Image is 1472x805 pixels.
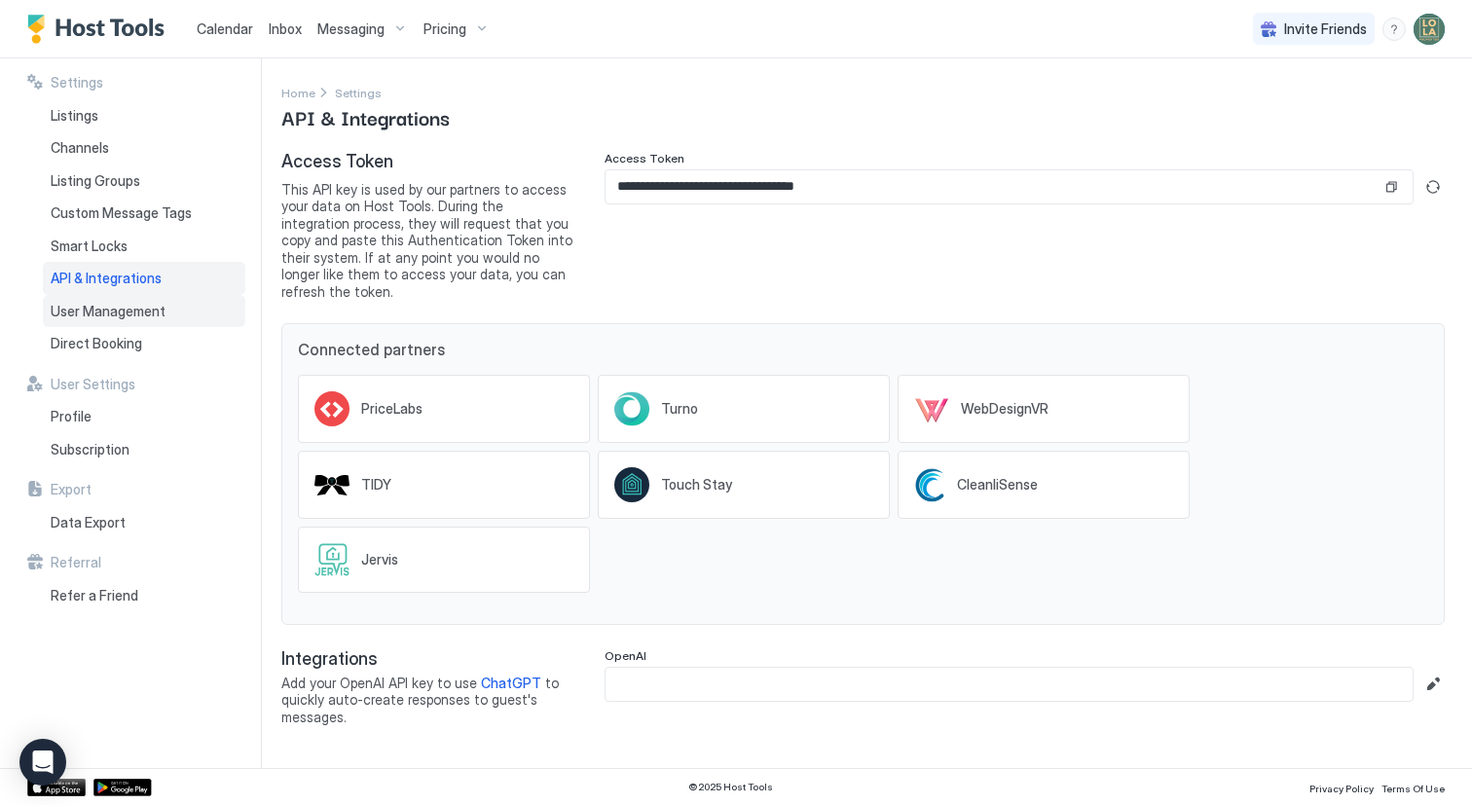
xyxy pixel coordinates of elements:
a: Data Export [43,506,245,539]
a: Calendar [197,18,253,39]
a: Google Play Store [93,779,152,796]
span: Turno [661,400,698,418]
span: Messaging [317,20,385,38]
a: Terms Of Use [1381,777,1445,797]
span: Jervis [361,551,398,568]
a: Turno [598,375,890,443]
a: App Store [27,779,86,796]
span: Export [51,481,92,498]
span: Refer a Friend [51,587,138,604]
span: API & Integrations [281,102,450,131]
a: Listing Groups [43,165,245,198]
span: Settings [335,86,382,100]
span: Direct Booking [51,335,142,352]
span: User Settings [51,376,135,393]
a: Direct Booking [43,327,245,360]
a: Settings [335,82,382,102]
span: Calendar [197,20,253,37]
a: Host Tools Logo [27,15,173,44]
a: Jervis [298,527,590,593]
a: Privacy Policy [1309,777,1374,797]
span: Subscription [51,441,129,458]
span: Integrations [281,648,573,671]
span: Smart Locks [51,238,128,255]
a: Inbox [269,18,302,39]
span: Custom Message Tags [51,204,192,222]
button: Generate new token [1421,175,1445,199]
div: User profile [1414,14,1445,45]
span: Access Token [281,151,573,173]
span: Pricing [423,20,466,38]
span: Add your OpenAI API key to use to quickly auto-create responses to guest's messages. [281,675,573,726]
a: Touch Stay [598,451,890,519]
span: CleanliSense [957,476,1038,494]
div: menu [1382,18,1406,41]
span: This API key is used by our partners to access your data on Host Tools. During the integration pr... [281,181,573,301]
span: Touch Stay [661,476,732,494]
div: Open Intercom Messenger [19,739,66,786]
span: User Management [51,303,166,320]
span: Inbox [269,20,302,37]
div: Breadcrumb [281,82,315,102]
span: Home [281,86,315,100]
a: Refer a Friend [43,579,245,612]
button: Copy [1381,177,1401,197]
span: Referral [51,554,101,571]
a: PriceLabs [298,375,590,443]
span: WebDesignVR [961,400,1049,418]
a: Listings [43,99,245,132]
span: Listings [51,107,98,125]
span: PriceLabs [361,400,423,418]
a: API & Integrations [43,262,245,295]
a: Channels [43,131,245,165]
span: Listing Groups [51,172,140,190]
a: ChatGPT [481,675,541,691]
span: Settings [51,74,103,91]
input: Input Field [606,170,1381,203]
div: Breadcrumb [335,82,382,102]
span: Invite Friends [1284,20,1367,38]
span: Data Export [51,514,126,531]
a: WebDesignVR [898,375,1190,443]
span: Terms Of Use [1381,783,1445,794]
a: TIDY [298,451,590,519]
a: Profile [43,400,245,433]
span: Privacy Policy [1309,783,1374,794]
a: User Management [43,295,245,328]
a: Home [281,82,315,102]
a: Smart Locks [43,230,245,263]
span: Access Token [605,151,684,165]
span: © 2025 Host Tools [688,781,773,793]
input: Input Field [606,668,1413,701]
a: CleanliSense [898,451,1190,519]
span: Channels [51,139,109,157]
button: Edit [1421,673,1445,696]
span: API & Integrations [51,270,162,287]
span: Profile [51,408,92,425]
a: Custom Message Tags [43,197,245,230]
span: TIDY [361,476,391,494]
span: Connected partners [298,340,1428,359]
span: OpenAI [605,648,646,663]
a: Subscription [43,433,245,466]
